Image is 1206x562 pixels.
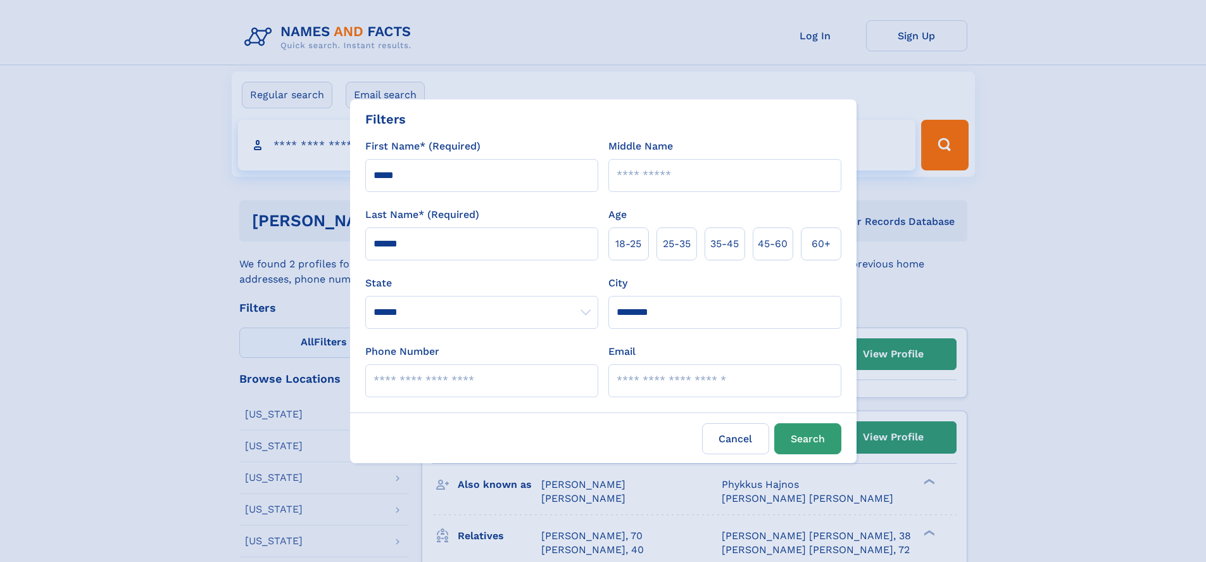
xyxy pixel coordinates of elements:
[365,276,598,291] label: State
[365,344,439,359] label: Phone Number
[608,139,673,154] label: Middle Name
[812,236,831,252] span: 60+
[365,110,406,129] div: Filters
[365,139,481,154] label: First Name* (Required)
[608,276,627,291] label: City
[758,236,788,252] span: 45‑60
[774,423,841,454] button: Search
[608,207,627,222] label: Age
[710,236,739,252] span: 35‑45
[608,344,636,359] label: Email
[365,207,479,222] label: Last Name* (Required)
[615,236,641,252] span: 18‑25
[702,423,769,454] label: Cancel
[663,236,691,252] span: 25‑35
